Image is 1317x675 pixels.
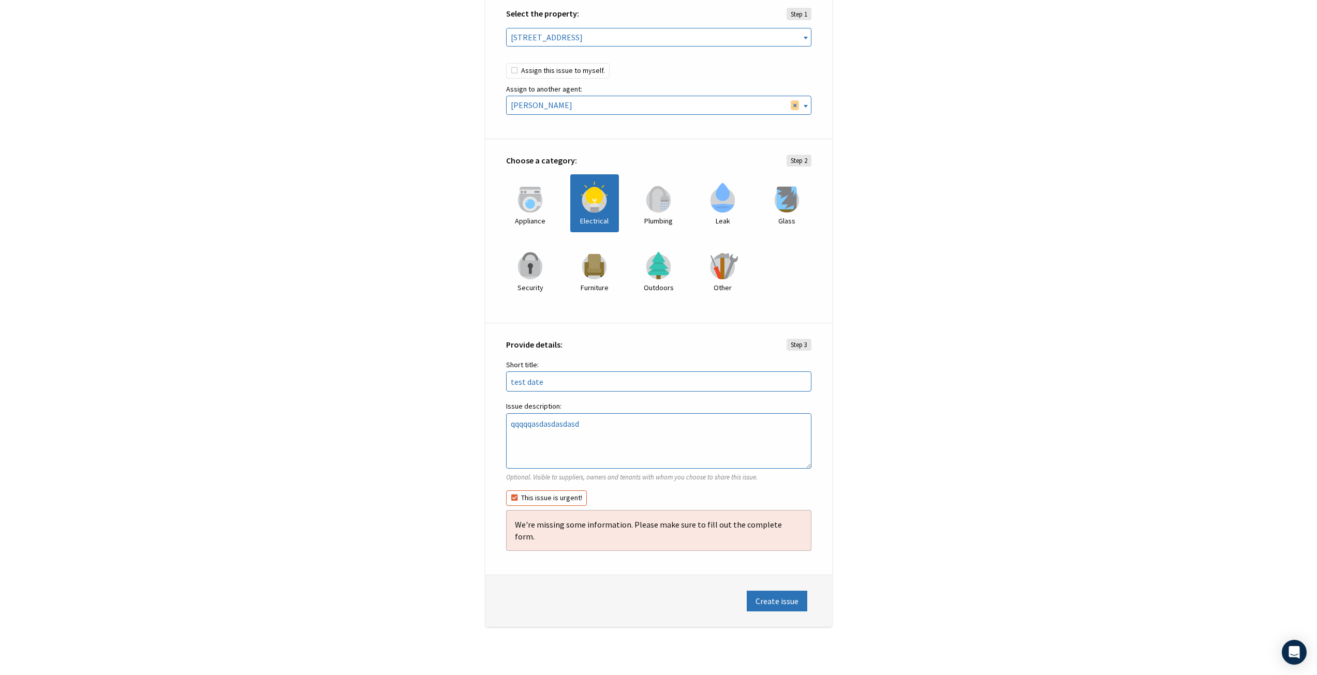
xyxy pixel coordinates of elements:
img: Icon for Glass [772,182,802,213]
span: Step 3 [787,339,811,351]
label: Plumbing [634,174,683,232]
p: We're missing some information. Please make sure to fill out the complete form. [515,519,803,542]
span: Remove all items [791,100,799,110]
img: Icon for Security [515,248,545,279]
img: Icon for Outdoors [643,248,674,279]
label: This issue is urgent! [506,490,587,506]
label: Security [506,241,555,298]
span: Step 2 [787,155,811,167]
p: Optional. Visible to suppliers, owners and tenants with whom you choose to share this issue. [506,473,811,482]
label: Electrical [570,174,619,232]
span: Step 1 [787,8,811,20]
label: Assign to another agent: [506,83,811,96]
label: Other [699,241,747,298]
img: Icon for Furniture [579,248,610,279]
img: Icon for Plumbing [643,182,674,213]
strong: Provide details: [506,339,563,350]
label: Outdoors [634,241,683,298]
span: Kaijun Guo [507,96,811,114]
img: Icon for Other [707,248,738,279]
strong: Select the property: [506,8,579,19]
label: Assign this issue to myself. [506,63,610,79]
label: Appliance [506,174,555,232]
button: Submit [747,591,807,611]
label: Leak [699,174,747,232]
img: Icon for Appliance [515,182,545,213]
div: Open Intercom Messenger [1282,640,1307,665]
img: Icon for Leak [707,182,738,213]
span: 10 Quail WAY Rowville VIC [507,28,811,46]
input: Short title: [506,371,811,392]
img: Icon for Electrical [579,182,610,213]
textarea: Issue description: [506,413,811,469]
strong: Choose a category: [506,155,577,166]
label: Issue description: [506,400,811,469]
label: Furniture [570,241,619,298]
label: Short title: [506,358,811,392]
label: Glass [763,174,811,232]
span: 10 Quail WAY Rowville VIC [506,28,811,47]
